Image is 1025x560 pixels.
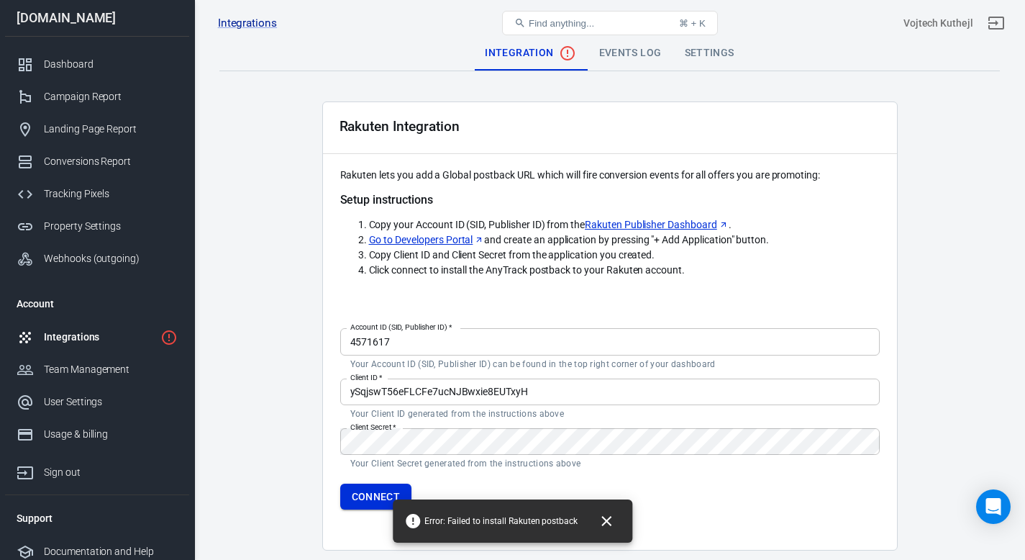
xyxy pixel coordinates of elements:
[5,210,189,243] a: Property Settings
[44,251,178,266] div: Webhooks (outgoing)
[350,458,870,469] p: Your Client Secret generated from the instructions above
[44,57,178,72] div: Dashboard
[585,217,729,232] a: Rakuten Publisher Dashboard
[44,362,178,377] div: Team Management
[5,48,189,81] a: Dashboard
[340,168,880,183] p: Rakuten lets you add a Global postback URL which will fire conversion events for all offers you a...
[44,394,178,410] div: User Settings
[369,219,732,230] span: Copy your Account ID (SID, Publisher ID) from the .
[340,193,880,207] h5: Setup instructions
[485,45,575,62] span: Integration
[5,81,189,113] a: Campaign Report
[5,113,189,145] a: Landing Page Report
[5,243,189,275] a: Webhooks (outgoing)
[44,219,178,234] div: Property Settings
[529,18,594,29] span: Find anything...
[44,186,178,202] div: Tracking Pixels
[350,358,870,370] p: Your Account ID (SID, Publisher ID) can be found in the top right corner of your dashboard
[350,422,396,433] label: Client Secret
[44,154,178,169] div: Conversions Report
[350,372,383,383] label: Client ID
[5,178,189,210] a: Tracking Pixels
[44,427,178,442] div: Usage & billing
[5,353,189,386] a: Team Management
[5,386,189,418] a: User Settings
[5,12,189,24] div: [DOMAIN_NAME]
[559,45,576,62] svg: Incomplete Setup
[340,484,412,510] button: Connect
[903,16,973,31] div: Account id: xaWMdHFr
[5,145,189,178] a: Conversions Report
[588,36,673,71] div: Events Log
[44,465,178,480] div: Sign out
[5,501,189,536] li: Support
[218,16,277,31] a: Integrations
[44,122,178,137] div: Landing Page Report
[5,286,189,321] li: Account
[340,379,880,405] input: POIUYTREWQqwertyuiop123456789000
[679,18,706,29] div: ⌘ + K
[369,249,655,261] span: Copy Client ID and Client Secret from the application you created.
[340,328,880,355] input: 123456
[160,329,178,346] svg: 2 networks not verified yet
[5,321,189,353] a: Integrations
[673,36,746,71] div: Settings
[44,544,178,559] div: Documentation and Help
[976,489,1011,524] div: Open Intercom Messenger
[44,330,155,345] div: Integrations
[5,451,189,489] a: Sign out
[350,322,452,333] label: Account ID (SID, Publisher ID)
[340,119,460,134] div: Rakuten Integration
[369,234,770,245] span: and create an application by pressing "+ Add Application" button.
[589,504,627,538] button: Close
[44,89,178,104] div: Campaign Report
[404,512,578,530] span: Error: Failed to install Rakuten postback
[502,11,718,35] button: Find anything...⌘ + K
[5,418,189,451] a: Usage & billing
[369,264,685,276] span: Click connect to install the AnyTrack postback to your Rakuten account.
[979,6,1013,40] a: Sign out
[369,232,485,248] a: Go to Developers Portal
[350,408,870,420] p: Your Client ID generated from the instructions above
